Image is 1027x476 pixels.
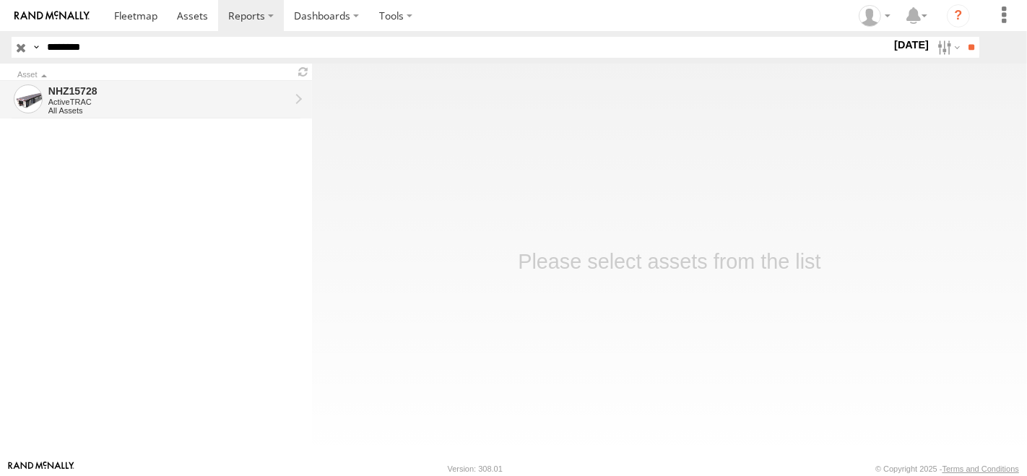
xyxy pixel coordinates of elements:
[295,65,312,79] span: Refresh
[854,5,896,27] div: Zulema McIntosch
[48,98,290,106] div: ActiveTRAC
[8,462,74,476] a: Visit our Website
[48,85,290,98] div: NHZ15728 - View Asset History
[947,4,970,27] i: ?
[942,464,1019,473] a: Terms and Conditions
[17,72,289,79] div: Click to Sort
[932,37,963,58] label: Search Filter Options
[30,37,42,58] label: Search Query
[891,37,932,53] label: [DATE]
[875,464,1019,473] div: © Copyright 2025 -
[448,464,503,473] div: Version: 308.01
[14,11,90,21] img: rand-logo.svg
[48,106,290,115] div: All Assets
